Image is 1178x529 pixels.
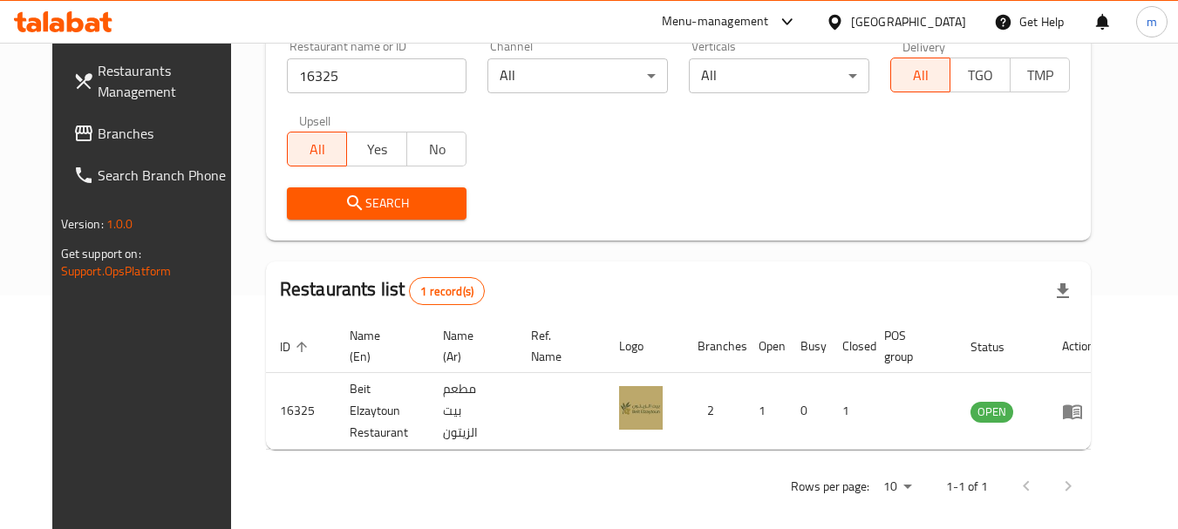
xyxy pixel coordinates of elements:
span: Version: [61,213,104,235]
button: All [890,58,951,92]
p: Rows per page: [791,476,869,498]
button: TMP [1010,58,1071,92]
input: Search for restaurant name or ID.. [287,58,467,93]
span: Ref. Name [531,325,584,367]
th: Open [745,320,786,373]
span: Restaurants Management [98,60,235,102]
label: Upsell [299,114,331,126]
div: Rows per page: [876,474,918,500]
div: Export file [1042,270,1084,312]
span: 1.0.0 [106,213,133,235]
span: Name (En) [350,325,408,367]
button: TGO [950,58,1011,92]
a: Restaurants Management [59,50,249,112]
a: Branches [59,112,249,154]
span: 1 record(s) [410,283,484,300]
th: Branches [684,320,745,373]
div: All [689,58,869,93]
div: OPEN [970,402,1013,423]
span: Search [301,193,453,214]
td: مطعم بيت الزيتون [429,373,517,450]
td: 0 [786,373,828,450]
span: All [295,137,341,162]
th: Action [1048,320,1108,373]
th: Busy [786,320,828,373]
div: Total records count [409,277,485,305]
div: All [487,58,668,93]
td: 16325 [266,373,336,450]
h2: Restaurants list [280,276,485,305]
a: Search Branch Phone [59,154,249,196]
span: OPEN [970,402,1013,422]
button: Search [287,187,467,220]
span: Name (Ar) [443,325,496,367]
button: Yes [346,132,407,166]
span: No [414,137,460,162]
div: [GEOGRAPHIC_DATA] [851,12,966,31]
span: m [1147,12,1157,31]
button: All [287,132,348,166]
img: Beit Elzaytoun Restaurant [619,386,663,430]
span: TMP [1018,63,1064,88]
td: 2 [684,373,745,450]
label: Delivery [902,40,946,52]
span: Status [970,336,1027,357]
td: Beit Elzaytoun Restaurant [336,373,429,450]
span: TGO [957,63,1004,88]
td: 1 [828,373,870,450]
th: Closed [828,320,870,373]
span: Yes [354,137,400,162]
span: Get support on: [61,242,141,265]
span: ID [280,336,313,357]
span: Branches [98,123,235,144]
button: No [406,132,467,166]
div: Menu [1062,401,1094,422]
span: All [898,63,944,88]
a: Support.OpsPlatform [61,260,172,282]
p: 1-1 of 1 [946,476,988,498]
table: enhanced table [266,320,1108,450]
div: Menu-management [662,11,769,32]
td: 1 [745,373,786,450]
th: Logo [605,320,684,373]
span: POS group [884,325,936,367]
span: Search Branch Phone [98,165,235,186]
